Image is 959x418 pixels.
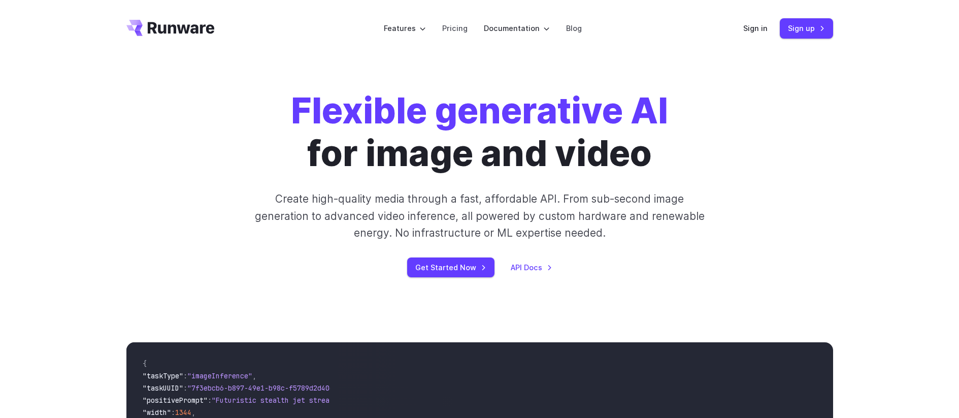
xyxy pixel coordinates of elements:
span: "positivePrompt" [143,396,208,405]
span: "taskUUID" [143,383,183,393]
a: Sign up [780,18,833,38]
a: Get Started Now [407,258,494,277]
span: : [183,371,187,380]
label: Features [384,22,426,34]
span: "imageInference" [187,371,252,380]
a: Pricing [442,22,468,34]
span: "width" [143,408,171,417]
span: { [143,359,147,368]
a: Go to / [126,20,215,36]
span: "taskType" [143,371,183,380]
a: API Docs [511,262,552,273]
span: : [183,383,187,393]
span: 1344 [175,408,191,417]
a: Blog [566,22,582,34]
span: , [191,408,195,417]
h1: for image and video [291,89,668,174]
span: : [171,408,175,417]
label: Documentation [484,22,550,34]
span: "Futuristic stealth jet streaking through a neon-lit cityscape with glowing purple exhaust" [212,396,581,405]
strong: Flexible generative AI [291,89,668,132]
a: Sign in [743,22,768,34]
p: Create high-quality media through a fast, affordable API. From sub-second image generation to adv... [253,190,706,241]
span: : [208,396,212,405]
span: "7f3ebcb6-b897-49e1-b98c-f5789d2d40d7" [187,383,342,393]
span: , [252,371,256,380]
